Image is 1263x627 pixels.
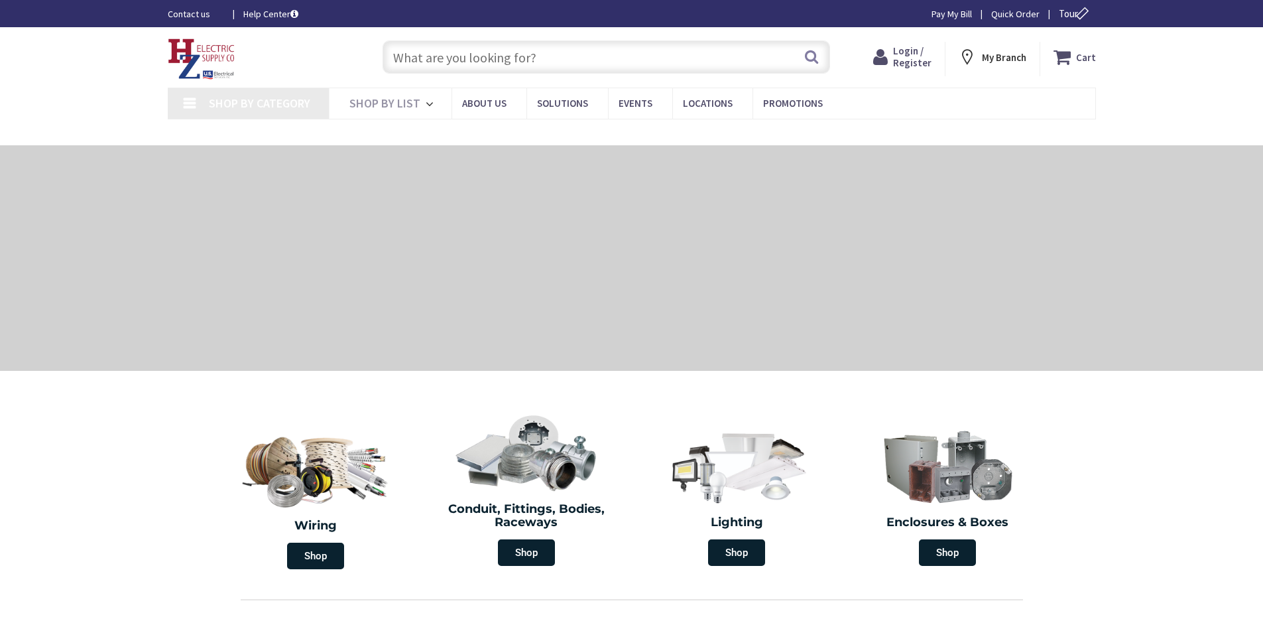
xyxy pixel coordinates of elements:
[168,7,222,21] a: Contact us
[852,516,1043,529] h2: Enclosures & Boxes
[919,539,976,566] span: Shop
[287,543,344,569] span: Shop
[1059,7,1093,20] span: Tour
[763,97,823,109] span: Promotions
[635,421,839,573] a: Lighting Shop
[708,539,765,566] span: Shop
[982,51,1026,64] strong: My Branch
[431,503,622,529] h2: Conduit, Fittings, Bodies, Raceways
[243,7,298,21] a: Help Center
[932,7,972,21] a: Pay My Bill
[424,407,629,573] a: Conduit, Fittings, Bodies, Raceways Shop
[349,96,420,111] span: Shop By List
[619,97,652,109] span: Events
[683,97,733,109] span: Locations
[893,44,932,69] span: Login / Register
[209,96,310,111] span: Shop By Category
[168,38,235,80] img: HZ Electric Supply
[462,97,507,109] span: About Us
[873,45,932,69] a: Login / Register
[383,40,830,74] input: What are you looking for?
[217,520,415,533] h2: Wiring
[845,421,1050,573] a: Enclosures & Boxes Shop
[211,421,422,576] a: Wiring Shop
[958,45,1026,69] div: My Branch
[642,516,833,529] h2: Lighting
[1076,45,1096,69] strong: Cart
[498,539,555,566] span: Shop
[537,97,588,109] span: Solutions
[991,7,1040,21] a: Quick Order
[1053,45,1096,69] a: Cart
